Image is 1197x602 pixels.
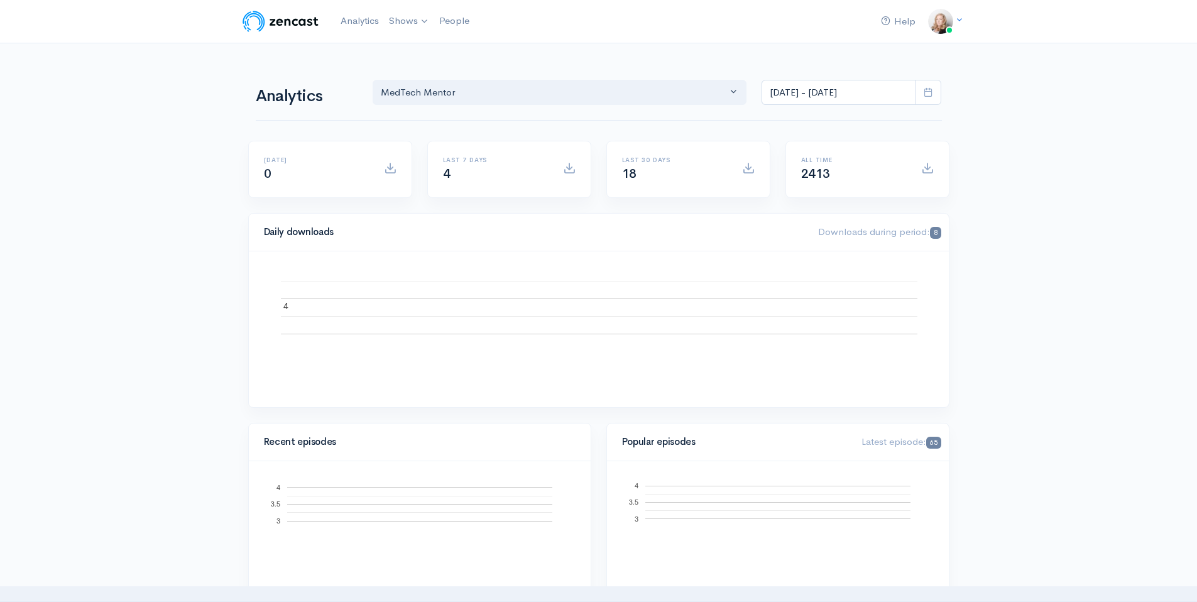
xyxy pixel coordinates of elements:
[270,500,280,508] text: 3.5
[926,437,941,449] span: 65
[801,166,830,182] span: 2413
[256,87,358,106] h1: Analytics
[876,8,921,35] a: Help
[443,156,548,163] h6: Last 7 days
[762,80,916,106] input: analytics date range selector
[622,437,847,447] h4: Popular episodes
[1154,559,1184,589] iframe: gist-messenger-bubble-iframe
[622,476,934,602] svg: A chart.
[622,166,637,182] span: 18
[276,483,280,491] text: 4
[384,8,434,35] a: Shows
[801,156,906,163] h6: All time
[818,226,941,238] span: Downloads during period:
[628,498,638,506] text: 3.5
[373,80,747,106] button: MedTech Mentor
[434,8,474,35] a: People
[264,266,934,392] svg: A chart.
[443,166,451,182] span: 4
[276,517,280,525] text: 3
[264,166,271,182] span: 0
[241,9,320,34] img: ZenCast Logo
[336,8,384,35] a: Analytics
[283,300,288,310] text: 4
[928,9,953,34] img: ...
[622,156,727,163] h6: Last 30 days
[634,482,638,490] text: 4
[930,227,941,239] span: 8
[634,515,638,522] text: 3
[264,227,804,238] h4: Daily downloads
[861,435,941,447] span: Latest episode:
[264,437,568,447] h4: Recent episodes
[381,85,728,100] div: MedTech Mentor
[264,476,576,602] svg: A chart.
[264,156,369,163] h6: [DATE]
